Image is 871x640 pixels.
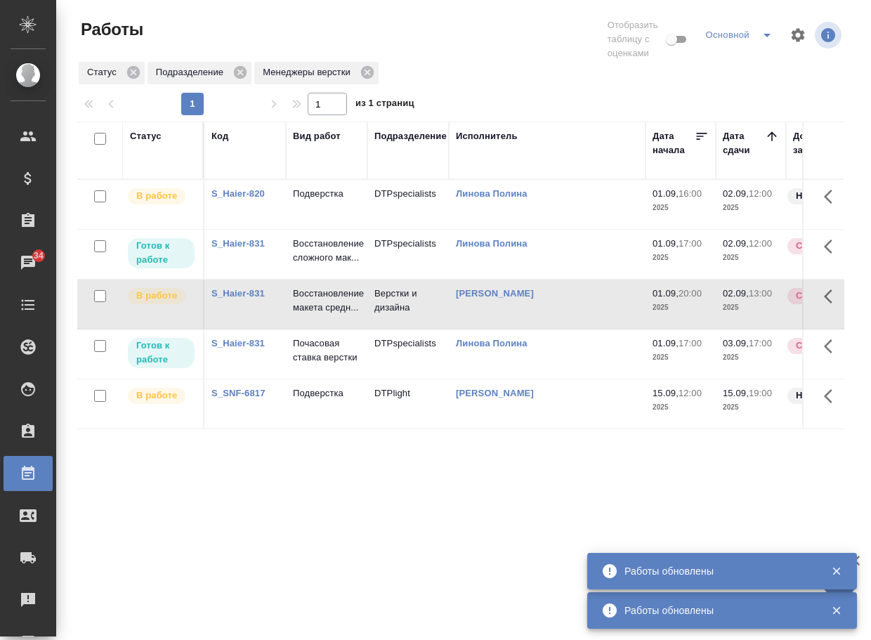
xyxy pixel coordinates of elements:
p: 02.09, [723,238,749,249]
div: Исполнитель выполняет работу [126,287,196,306]
a: [PERSON_NAME] [456,288,534,299]
p: 01.09, [653,338,679,348]
p: Срочный [796,289,838,303]
span: 34 [25,249,52,263]
p: Подверстка [293,187,360,201]
a: 34 [4,245,53,280]
button: Здесь прячутся важные кнопки [816,379,849,413]
p: В работе [136,388,177,403]
span: Работы [77,18,143,41]
p: 01.09, [653,238,679,249]
td: DTPlight [367,379,449,429]
button: Закрыть [822,604,851,617]
a: Линова Полина [456,188,528,199]
p: 13:00 [749,288,772,299]
p: 2025 [723,351,779,365]
p: Менеджеры верстки [263,65,355,79]
div: Вид работ [293,129,341,143]
td: DTPspecialists [367,180,449,229]
p: 2025 [723,251,779,265]
div: Дата начала [653,129,695,157]
p: 2025 [653,351,709,365]
a: S_Haier-820 [211,188,265,199]
p: 20:00 [679,288,702,299]
div: Статус [130,129,162,143]
p: В работе [136,189,177,203]
a: S_Haier-831 [211,238,265,249]
div: Менеджеры верстки [254,62,379,84]
p: 2025 [653,201,709,215]
p: Готов к работе [136,339,186,367]
p: 2025 [723,301,779,315]
div: Исполнитель выполняет работу [126,187,196,206]
a: S_SNF-6817 [211,388,266,398]
p: Статус [87,65,122,79]
div: Код [211,129,228,143]
p: 2025 [653,301,709,315]
div: Исполнитель выполняет работу [126,386,196,405]
a: Линова Полина [456,338,528,348]
p: 12:00 [749,188,772,199]
p: Нормальный [796,388,856,403]
div: Дата сдачи [723,129,765,157]
p: Восстановление сложного мак... [293,237,360,265]
p: 15.09, [653,388,679,398]
p: Нормальный [796,189,856,203]
div: split button [702,24,781,46]
p: 19:00 [749,388,772,398]
p: В работе [136,289,177,303]
p: Срочный [796,339,838,353]
p: Подразделение [156,65,228,79]
button: Здесь прячутся важные кнопки [816,280,849,313]
td: DTPspecialists [367,329,449,379]
p: 01.09, [653,288,679,299]
p: 12:00 [679,388,702,398]
div: Доп. статус заказа [793,129,867,157]
p: Восстановление макета средн... [293,287,360,315]
button: Здесь прячутся важные кнопки [816,329,849,363]
p: 02.09, [723,188,749,199]
td: DTPspecialists [367,230,449,279]
p: Срочный [796,239,838,253]
div: Подразделение [374,129,447,143]
p: 17:00 [749,338,772,348]
button: Закрыть [822,565,851,577]
div: Подразделение [148,62,251,84]
p: 2025 [653,251,709,265]
div: Работы обновлены [624,564,810,578]
p: Подверстка [293,386,360,400]
p: 15.09, [723,388,749,398]
a: [PERSON_NAME] [456,388,534,398]
td: Верстки и дизайна [367,280,449,329]
p: Почасовая ставка верстки [293,337,360,365]
div: Статус [79,62,145,84]
div: Работы обновлены [624,603,810,618]
span: из 1 страниц [355,95,414,115]
p: 12:00 [749,238,772,249]
div: Исполнитель может приступить к работе [126,237,196,270]
button: Здесь прячутся важные кнопки [816,180,849,214]
p: 03.09, [723,338,749,348]
p: 17:00 [679,238,702,249]
a: S_Haier-831 [211,288,265,299]
p: 01.09, [653,188,679,199]
p: Готов к работе [136,239,186,267]
span: Отобразить таблицу с оценками [608,18,664,60]
p: 17:00 [679,338,702,348]
a: S_Haier-831 [211,338,265,348]
p: 2025 [653,400,709,414]
a: Линова Полина [456,238,528,249]
p: 16:00 [679,188,702,199]
div: Исполнитель [456,129,518,143]
p: 02.09, [723,288,749,299]
p: 2025 [723,201,779,215]
p: 2025 [723,400,779,414]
